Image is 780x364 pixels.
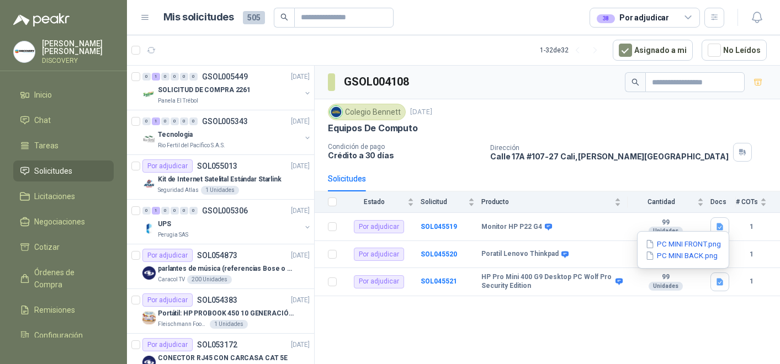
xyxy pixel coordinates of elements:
span: search [280,13,288,21]
img: Company Logo [142,132,156,146]
a: Tareas [13,135,114,156]
span: Configuración [34,329,83,341]
span: Órdenes de Compra [34,266,103,291]
a: Cotizar [13,237,114,258]
div: 0 [161,117,169,125]
th: Cantidad [628,191,710,213]
p: [DATE] [291,206,310,216]
span: Solicitudes [34,165,72,177]
a: SOL045521 [421,277,457,285]
p: Crédito a 30 días [328,151,481,160]
span: Estado [343,198,405,206]
button: PC MINI BACK.png [644,250,719,261]
div: 0 [142,207,151,215]
div: 0 [171,117,179,125]
p: [DATE] [291,72,310,82]
a: Remisiones [13,299,114,320]
a: Chat [13,110,114,131]
span: Remisiones [34,304,75,316]
div: 0 [142,117,151,125]
p: GSOL005306 [202,207,248,215]
div: Por adjudicar [597,12,669,24]
a: SOL045520 [421,250,457,258]
a: Configuración [13,325,114,346]
p: DISCOVERY [42,57,114,64]
a: 0 1 0 0 0 0 GSOL005343[DATE] Company LogoTecnologiaRio Fertil del Pacífico S.A.S. [142,115,312,150]
b: Poratil Lenovo Thinkpad [481,250,559,259]
p: GSOL005343 [202,117,248,125]
a: Licitaciones [13,186,114,207]
span: search [632,78,639,86]
b: 1 [736,249,767,260]
img: Company Logo [142,88,156,101]
span: 505 [243,11,265,24]
span: Chat [34,114,51,126]
p: Rio Fertil del Pacífico S.A.S. [158,141,225,150]
p: UPS [158,219,171,229]
div: 0 [189,117,198,125]
p: Equipos De Computo [328,122,418,134]
div: 0 [189,73,198,81]
button: Asignado a mi [613,40,693,61]
span: Tareas [34,140,59,152]
div: 0 [189,207,198,215]
b: 4 [628,245,704,254]
p: Panela El Trébol [158,97,198,105]
a: SOL045519 [421,223,457,231]
th: # COTs [736,191,780,213]
span: Cotizar [34,241,60,253]
div: 0 [161,73,169,81]
p: Fleischmann Foods S.A. [158,320,208,329]
p: Condición de pago [328,143,481,151]
b: Monitor HP P22 G4 [481,223,542,232]
div: 0 [171,73,179,81]
span: Cantidad [628,198,695,206]
img: Company Logo [142,222,156,235]
p: Seguridad Atlas [158,186,199,195]
p: parlantes de música (referencias Bose o Alexa) CON MARCACION 1 LOGO (Mas datos en el adjunto) [158,264,295,274]
b: 1 [736,276,767,287]
img: Company Logo [142,266,156,280]
div: 1 [152,207,160,215]
div: Por adjudicar [354,275,404,288]
p: Calle 17A #107-27 Cali , [PERSON_NAME][GEOGRAPHIC_DATA] [490,152,729,161]
b: HP Pro Mini 400 G9 Desktop PC Wolf Pro Security Edition [481,273,613,290]
div: 1 Unidades [201,186,239,195]
div: Unidades [649,282,683,291]
div: Por adjudicar [142,293,193,307]
p: [DATE] [291,116,310,127]
p: SOL055013 [197,162,237,170]
a: 0 1 0 0 0 0 GSOL005306[DATE] Company LogoUPSPerugia SAS [142,204,312,239]
div: Por adjudicar [354,220,404,233]
div: 0 [180,73,188,81]
p: SOL053172 [197,341,237,349]
th: Docs [710,191,736,213]
p: Tecnologia [158,130,193,140]
button: No Leídos [702,40,767,61]
a: Por adjudicarSOL054873[DATE] Company Logoparlantes de música (referencias Bose o Alexa) CON MARCA... [127,244,314,289]
span: Producto [481,198,612,206]
div: 1 - 32 de 32 [540,41,604,59]
p: Portátil: HP PROBOOK 450 10 GENERACIÓN PROCESADOR INTEL CORE i7 [158,308,295,319]
p: GSOL005449 [202,73,248,81]
b: 99 [628,218,704,227]
p: [DATE] [291,295,310,306]
a: Inicio [13,84,114,105]
a: 0 1 0 0 0 0 GSOL005449[DATE] Company LogoSOLICITUD DE COMPRA 2261Panela El Trébol [142,70,312,105]
p: [PERSON_NAME] [PERSON_NAME] [42,40,114,55]
div: 0 [171,207,179,215]
p: SOL054873 [197,251,237,259]
div: 200 Unidades [187,275,232,284]
img: Logo peakr [13,13,70,26]
a: Negociaciones [13,211,114,232]
th: Producto [481,191,628,213]
img: Company Logo [14,41,35,62]
span: Solicitud [421,198,466,206]
p: Dirección [490,144,729,152]
p: [DATE] [291,161,310,172]
div: Solicitudes [328,173,366,185]
div: 0 [142,73,151,81]
div: 38 [597,14,615,23]
p: [DATE] [291,340,310,350]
